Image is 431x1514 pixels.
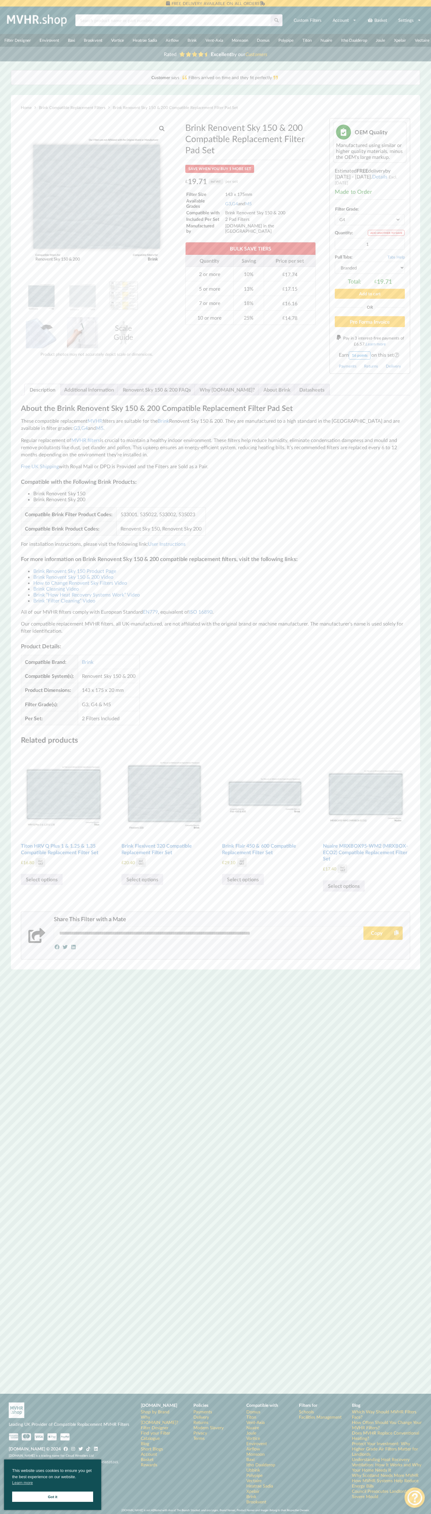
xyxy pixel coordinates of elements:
[64,384,114,395] a: Additional information
[193,1430,207,1435] a: Privacy
[323,880,365,892] a: Select options for “Nuaire MRXBOX95-WM2 (MRXBOX-ECO2) Compatible Replacement Filter Set”
[75,14,271,26] input: Search product name or part number...
[246,1441,267,1446] a: Envirovent
[282,286,297,292] div: 17.15
[225,201,231,206] a: G3
[352,1488,422,1499] a: Council Presocutes Landlord Over Severe Mould
[239,862,244,865] div: VAT
[141,1430,170,1435] a: Find your Filter
[186,216,224,222] td: Included Per Set
[323,840,409,864] h2: Nuaire MRXBOX95-WM2 (MRXBOX-ECO2) Compatible Replacement Filter Set
[355,129,388,136] span: OEM Quality
[299,1409,314,1414] a: Schools
[225,191,315,197] td: 143 x 175mm
[282,300,297,306] div: 16.16
[12,1480,33,1486] a: cookies - Learn more
[79,34,107,47] a: Brookvent
[26,280,57,311] img: Brink Renovent Sky 150 & 200 Compatible MVHR Filter Pad Replacement Set from MVHR.shop
[21,749,107,867] a: Titon HRV Q Plus 1 & 1.25 & 1.35 Compatible Replacement Filter Set £16.80inclVAT
[30,384,55,395] a: Description
[246,1430,256,1435] a: Joule
[282,301,285,306] span: £
[282,286,285,291] span: £
[352,1402,360,1408] b: Blog
[21,655,78,669] td: Compatible Brand:
[225,177,238,186] span: per set
[246,1462,275,1467] a: Itho Daalderop
[363,15,391,26] a: Basket
[189,609,212,615] a: ISO 16890
[21,683,78,697] td: Product Dimensions:
[21,643,410,650] h3: Product Details:
[246,1473,263,1478] a: Polypipe
[17,74,414,81] div: Filters arrived on time and they fit perfectly
[12,1468,93,1488] span: This website uses cookies to ensure you get the best experience on our website.
[21,105,32,110] a: Home
[21,620,410,635] p: Our compatible replacement MVHR filters, all UK-manufactured, are not affiliated with the origina...
[78,683,140,697] td: 143 x 175 x 20 mm
[186,281,233,296] td: 5 or more
[340,866,344,869] div: incl
[21,555,410,563] h3: For more information on Brink Renovent Sky 150 & 200 compatible replacement filters, visit the fo...
[121,858,146,867] div: 20.40
[240,859,244,862] div: incl
[151,75,170,80] b: Customer
[21,860,23,865] span: £
[183,34,201,47] a: Brink
[343,336,404,346] span: Pay in 3 interest-free payments of .
[21,463,410,470] p: with Royal Mail or DPD is Provided and the Filters are Sold as a Pair.
[386,364,401,369] a: Delivery
[233,281,264,296] td: 13%
[96,425,103,431] a: M5
[141,1457,154,1462] a: Basket
[282,315,297,321] div: 14.78
[21,403,410,413] h2: About the Brink Renovent Sky 150 & 200 Compatible Replacement Filter Pad Set
[186,223,224,234] td: Manufactured by
[116,521,206,535] td: Renovent Sky 150, Renovent Sky 200
[21,352,173,357] div: Product photos may not accurately depict scale or dimensions.
[121,860,124,865] span: £
[364,364,378,369] a: Returns
[33,598,95,603] a: Brink “Filter Cleaning” Video
[158,418,169,424] a: Brink
[171,75,179,80] i: says
[26,317,57,348] img: MVHR Filter with a Black Tag
[193,1425,224,1430] a: Modern Slavery
[9,1421,132,1427] p: Leading UK Provider of Compatible Replacement MVHR Filters
[21,507,116,521] td: Compatible Brink Filter Product Codes:
[113,105,238,110] span: Brink Renovent Sky 150 & 200 Compatible Replacement Filter Pad Set
[73,425,80,431] a: G3
[21,874,63,885] a: Select options for “Titon HRV Q Plus 1 & 1.25 & 1.35 Compatible Replacement Filter Set”
[329,15,360,26] a: Account
[88,418,102,424] a: MVHR
[186,191,224,197] td: Filter Size
[222,749,308,867] a: Brink Flair 450 & 600 Compatible Replacement Filter Set £29.10inclVAT
[38,862,43,865] div: VAT
[323,749,409,835] img: Nuaire MRXBOX95-WM2 Compatible MVHR Filter Replacement Set from MVHR.shop
[200,384,255,395] a: Why [DOMAIN_NAME]?
[222,858,246,867] div: 29.10
[64,34,79,47] a: Baxi
[39,105,106,110] a: Brink Compatible Replacement Filters
[282,271,297,277] div: 17.74
[21,463,59,469] a: Free UK Shipping
[352,1441,422,1457] a: Protect Your Investment: Why Higher Grade Air Filters Matter for Landlords
[159,49,272,59] a: Rated Excellentby ourCustomers
[108,317,139,348] div: Scale Guide
[232,201,238,206] a: G4
[54,916,403,923] div: Share This Filter with a Mate
[121,874,163,885] a: Select options for “Brink Flexivent 320 Compatible Replacement Filter Set”
[128,34,161,47] a: Heatrae Sadia
[246,1488,259,1494] a: Xpelair
[299,1402,317,1408] b: Filters for
[352,1430,422,1441] a: Does MVHR Replace Conventional Heating?
[335,289,405,298] button: Add to cart
[390,34,410,47] a: Xpelair
[340,869,345,872] div: VAT
[349,351,371,359] div: 16 points
[366,341,386,346] a: Learn more
[354,341,356,346] span: £
[246,1420,265,1425] a: Vent-Axia
[357,168,368,174] b: FREE
[374,278,392,285] div: 19.71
